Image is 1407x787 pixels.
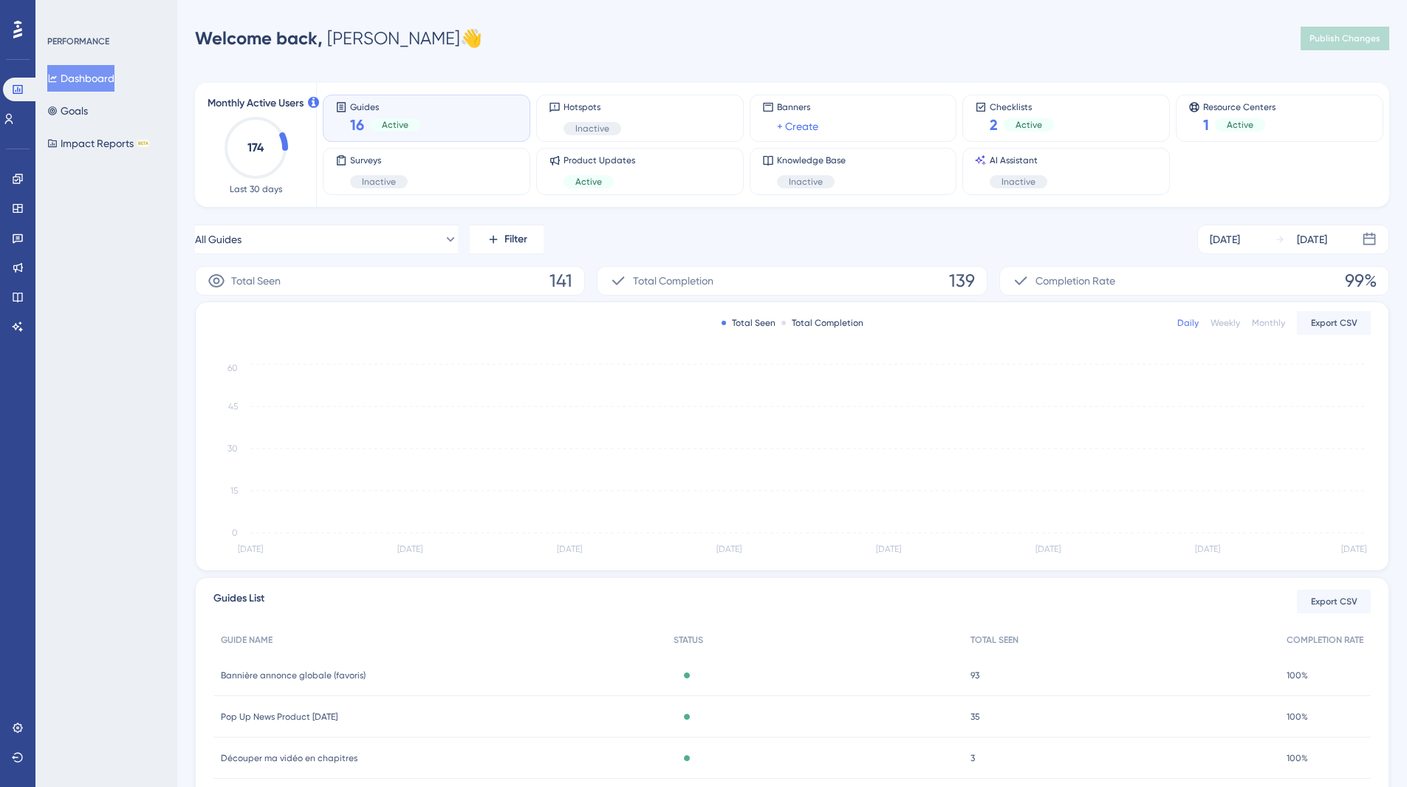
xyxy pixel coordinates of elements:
[1341,544,1366,554] tspan: [DATE]
[1345,269,1377,293] span: 99%
[231,272,281,290] span: Total Seen
[232,528,238,538] tspan: 0
[1287,670,1308,681] span: 100%
[1310,33,1380,44] span: Publish Changes
[221,711,338,723] span: Pop Up News Product [DATE]
[781,317,863,329] div: Total Completion
[949,269,975,293] span: 139
[1210,231,1240,248] div: [DATE]
[1311,596,1358,607] span: Export CSV
[1211,317,1240,329] div: Weekly
[990,101,1054,112] span: Checklists
[1195,544,1220,554] tspan: [DATE]
[470,225,544,254] button: Filter
[247,140,264,154] text: 174
[47,65,114,92] button: Dashboard
[1297,311,1371,335] button: Export CSV
[227,443,238,454] tspan: 30
[777,117,818,135] a: + Create
[575,123,609,134] span: Inactive
[1227,119,1253,131] span: Active
[195,27,482,50] div: [PERSON_NAME] 👋
[137,140,150,147] div: BETA
[990,154,1047,166] span: AI Assistant
[722,317,776,329] div: Total Seen
[876,544,901,554] tspan: [DATE]
[1287,634,1363,646] span: COMPLETION RATE
[1002,176,1035,188] span: Inactive
[1203,115,1209,135] span: 1
[1035,544,1061,554] tspan: [DATE]
[350,115,364,135] span: 16
[970,634,1019,646] span: TOTAL SEEN
[504,231,527,248] span: Filter
[1301,27,1389,50] button: Publish Changes
[557,544,582,554] tspan: [DATE]
[789,176,823,188] span: Inactive
[564,101,621,113] span: Hotspots
[228,401,238,412] tspan: 45
[970,752,975,764] span: 3
[777,154,846,166] span: Knowledge Base
[221,670,366,681] span: Bannière annonce globale (favoris)
[550,269,572,293] span: 141
[990,115,998,135] span: 2
[1203,101,1276,112] span: Resource Centers
[1177,317,1199,329] div: Daily
[575,176,602,188] span: Active
[195,225,458,254] button: All Guides
[970,711,980,723] span: 35
[716,544,742,554] tspan: [DATE]
[230,183,282,195] span: Last 30 days
[230,486,238,496] tspan: 15
[633,272,713,290] span: Total Completion
[970,670,979,681] span: 93
[674,634,703,646] span: STATUS
[47,35,109,47] div: PERFORMANCE
[1252,317,1285,329] div: Monthly
[208,95,304,112] span: Monthly Active Users
[1287,711,1308,723] span: 100%
[238,544,263,554] tspan: [DATE]
[350,101,420,112] span: Guides
[221,634,273,646] span: GUIDE NAME
[362,176,396,188] span: Inactive
[1016,119,1042,131] span: Active
[564,154,635,166] span: Product Updates
[227,363,238,373] tspan: 60
[47,98,88,124] button: Goals
[1297,231,1327,248] div: [DATE]
[1287,752,1308,764] span: 100%
[221,752,357,764] span: Découper ma vidéo en chapitres
[350,154,408,166] span: Surveys
[1311,317,1358,329] span: Export CSV
[1035,272,1115,290] span: Completion Rate
[213,590,264,613] span: Guides List
[382,119,408,131] span: Active
[195,27,323,49] span: Welcome back,
[777,101,818,113] span: Banners
[1297,590,1371,613] button: Export CSV
[195,231,242,248] span: All Guides
[47,130,150,157] button: Impact ReportsBETA
[397,544,422,554] tspan: [DATE]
